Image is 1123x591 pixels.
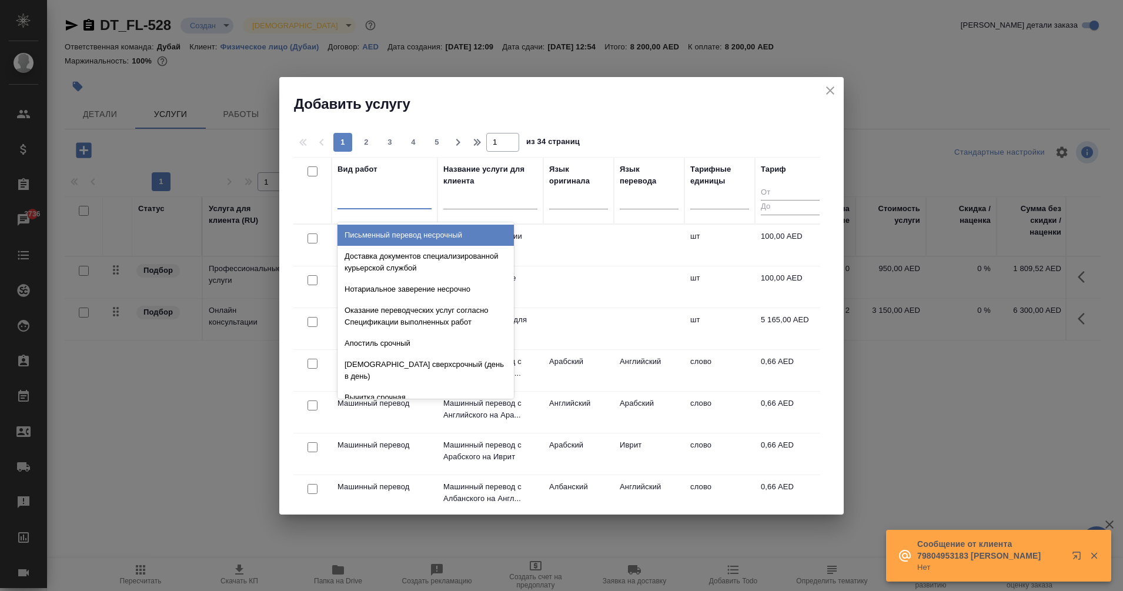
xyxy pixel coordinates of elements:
div: Тариф [761,163,786,175]
div: Язык перевода [620,163,679,187]
td: Арабский [543,433,614,475]
div: Язык оригинала [549,163,608,187]
div: Письменный перевод несрочный [337,225,514,246]
div: [DEMOGRAPHIC_DATA] сверхсрочный (день в день) [337,354,514,387]
button: Открыть в новой вкладке [1065,544,1093,572]
td: 100,00 AED [755,266,825,308]
button: 3 [380,133,399,152]
td: слово [684,350,755,391]
td: Английский [614,475,684,516]
td: 100,00 AED [755,225,825,266]
td: Английский [543,392,614,433]
td: Арабский [614,392,684,433]
span: из 34 страниц [526,135,580,152]
td: 0,66 AED [755,433,825,475]
input: От [761,186,820,201]
td: шт [684,225,755,266]
h2: Добавить услугу [294,95,844,113]
span: 4 [404,136,423,148]
div: Нотариальное заверение несрочно [337,279,514,300]
p: Сообщение от клиента 79804953183 [PERSON_NAME] [917,538,1064,562]
td: Иврит [614,433,684,475]
span: 3 [380,136,399,148]
p: Машинный перевод с Албанского на Англ... [443,481,537,505]
p: Машинный перевод с Арабского на Иврит [443,439,537,463]
td: слово [684,475,755,516]
div: Оказание переводческих услуг согласно Спецификации выполненных работ [337,300,514,333]
td: Арабский [543,350,614,391]
td: 0,66 AED [755,475,825,516]
div: Тарифные единицы [690,163,749,187]
div: Доставка документов специализированной курьерской службой [337,246,514,279]
td: Английский [614,350,684,391]
input: До [761,200,820,215]
p: Машинный перевод [337,439,432,451]
td: шт [684,308,755,349]
p: Машинный перевод [337,398,432,409]
button: close [821,82,839,99]
button: 4 [404,133,423,152]
td: 0,66 AED [755,392,825,433]
td: 0,66 AED [755,350,825,391]
div: Название услуги для клиента [443,163,537,187]
button: 5 [427,133,446,152]
p: Машинный перевод [337,481,432,493]
td: слово [684,433,755,475]
p: Машинный перевод с Английского на Ара... [443,398,537,421]
button: Закрыть [1082,550,1106,561]
td: слово [684,392,755,433]
span: 5 [427,136,446,148]
div: Вид работ [337,163,377,175]
div: Вычитка срочная [337,387,514,408]
td: 5 165,00 AED [755,308,825,349]
td: шт [684,266,755,308]
td: Албанский [543,475,614,516]
div: Апостиль срочный [337,333,514,354]
p: Нет [917,562,1064,573]
span: 2 [357,136,376,148]
button: 2 [357,133,376,152]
